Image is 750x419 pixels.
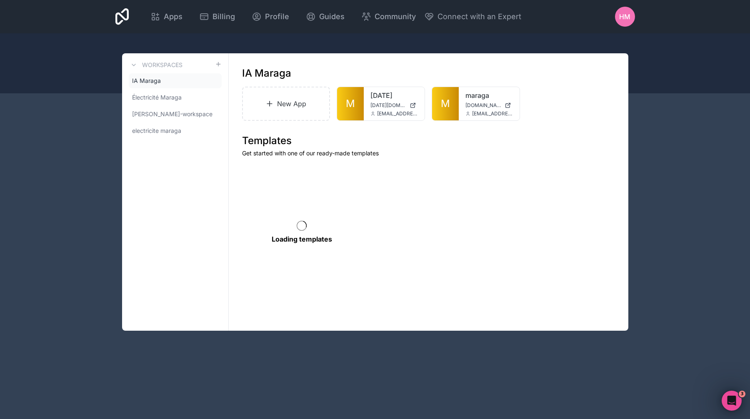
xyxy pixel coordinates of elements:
[7,249,160,263] textarea: Ask a question…
[142,61,182,69] h3: Workspaces
[242,67,291,80] h1: IA Maraga
[26,266,33,273] button: Gif picker
[722,391,742,411] iframe: Intercom live chat
[40,266,46,273] button: Upload attachment
[130,3,146,19] button: Home
[212,11,235,22] span: Billing
[129,107,222,122] a: [PERSON_NAME]-workspace
[132,110,212,118] span: [PERSON_NAME]-workspace
[375,11,416,22] span: Community
[129,73,222,88] a: IA Maraga
[355,7,422,26] a: Community
[299,7,351,26] a: Guides
[370,102,406,109] span: [DATE][DOMAIN_NAME]
[437,11,521,22] span: Connect with an Expert
[24,5,37,18] img: Profile image for Help Bot
[192,7,242,26] a: Billing
[146,3,161,18] div: Close
[337,87,364,120] a: M
[619,12,630,22] span: HM
[319,11,345,22] span: Guides
[465,102,501,109] span: [DOMAIN_NAME]
[242,134,615,147] h1: Templates
[129,123,222,138] a: electricite maraga
[40,10,104,19] p: The team can also help
[242,87,330,121] a: New App
[132,93,182,102] span: Électricité Maraga
[346,97,355,110] span: M
[441,97,450,110] span: M
[370,90,418,100] a: [DATE]
[472,110,513,117] span: [EMAIL_ADDRESS][DOMAIN_NAME]
[432,87,459,120] a: M
[265,11,289,22] span: Profile
[132,127,181,135] span: electricite maraga
[129,60,182,70] a: Workspaces
[424,11,521,22] button: Connect with an Expert
[242,149,615,157] p: Get started with one of our ready-made templates
[143,263,156,276] button: Send a message…
[465,102,513,109] a: [DOMAIN_NAME]
[129,90,222,105] a: Électricité Maraga
[245,7,296,26] a: Profile
[40,4,69,10] h1: Help Bot
[13,266,20,273] button: Emoji picker
[465,90,513,100] a: maraga
[53,266,60,273] button: Start recording
[272,234,332,244] p: Loading templates
[164,11,182,22] span: Apps
[5,3,21,19] button: go back
[144,7,189,26] a: Apps
[739,391,745,397] span: 3
[377,110,418,117] span: [EMAIL_ADDRESS][DOMAIN_NAME]
[370,102,418,109] a: [DATE][DOMAIN_NAME]
[132,77,161,85] span: IA Maraga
